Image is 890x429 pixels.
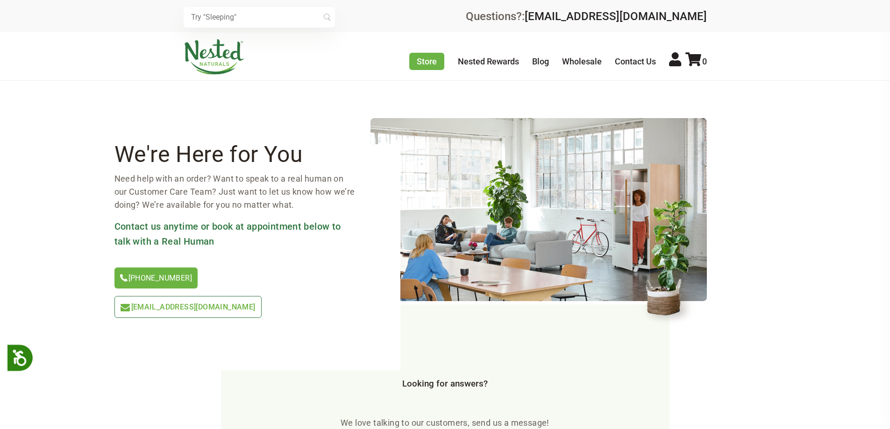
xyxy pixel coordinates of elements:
[532,56,549,66] a: Blog
[121,304,130,311] img: icon-email-light-green.svg
[458,56,519,66] a: Nested Rewards
[114,296,262,318] a: [EMAIL_ADDRESS][DOMAIN_NAME]
[131,302,256,311] span: [EMAIL_ADDRESS][DOMAIN_NAME]
[114,267,198,288] a: [PHONE_NUMBER]
[370,118,707,301] img: contact-header.png
[120,274,128,281] img: icon-phone.svg
[685,56,707,66] a: 0
[184,379,707,389] h3: Looking for answers?
[466,11,707,22] div: Questions?:
[114,219,356,249] h3: Contact us anytime or book at appointment below to talk with a Real Human
[615,56,656,66] a: Contact Us
[184,7,335,28] input: Try "Sleeping"
[525,10,707,23] a: [EMAIL_ADDRESS][DOMAIN_NAME]
[114,144,356,165] h2: We're Here for You
[409,53,444,70] a: Store
[562,56,602,66] a: Wholesale
[184,39,244,75] img: Nested Naturals
[638,188,707,328] img: contact-header-flower.png
[114,172,356,211] p: Need help with an order? Want to speak to a real human on our Customer Care Team? Just want to le...
[702,56,707,66] span: 0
